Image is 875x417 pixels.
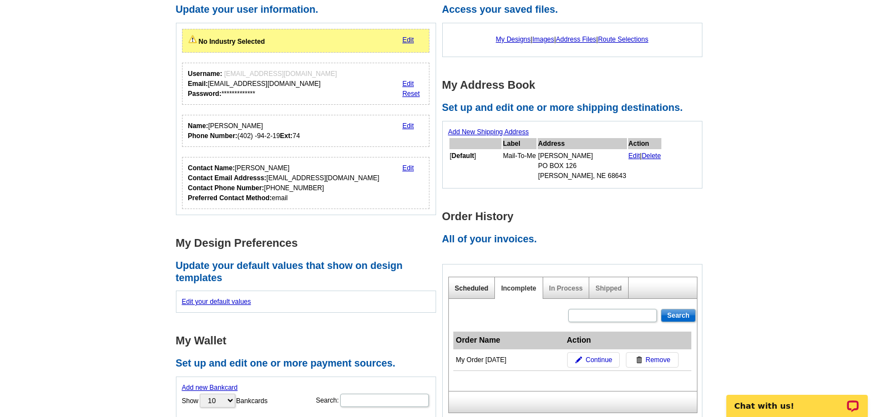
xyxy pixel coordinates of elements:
[176,358,442,370] h2: Set up and edit one or more payment sources.
[564,332,691,349] th: Action
[188,70,222,78] strong: Username:
[176,237,442,249] h1: My Design Preferences
[402,80,414,88] a: Edit
[176,335,442,347] h1: My Wallet
[188,163,380,203] div: [PERSON_NAME] [EMAIL_ADDRESS][DOMAIN_NAME] [PHONE_NUMBER] email
[200,394,235,408] select: ShowBankcards
[452,152,474,160] b: Default
[182,63,430,105] div: Your login information.
[182,298,251,306] a: Edit your default values
[503,150,537,181] td: Mail-To-Me
[442,211,709,222] h1: Order History
[595,284,621,292] a: Shipped
[538,138,627,149] th: Address
[448,29,696,50] div: | | |
[188,122,209,130] strong: Name:
[636,357,643,363] img: trashcan-icon.gif
[575,357,582,363] img: pencil-icon.gif
[176,260,442,284] h2: Update your default values that show on design templates
[453,332,564,349] th: Order Name
[442,233,709,246] h2: All of your invoices.
[549,284,583,292] a: In Process
[188,80,208,88] strong: Email:
[503,138,537,149] th: Label
[455,284,489,292] a: Scheduled
[182,384,238,391] a: Add new Bankcard
[449,150,502,181] td: [ ]
[188,90,222,98] strong: Password:
[456,355,562,365] div: My Order [DATE]
[556,35,596,43] a: Address Files
[280,132,293,140] strong: Ext:
[641,152,661,160] a: Delete
[188,184,264,192] strong: Contact Phone Number:
[188,164,235,172] strong: Contact Name:
[628,150,662,181] td: |
[538,150,627,181] td: [PERSON_NAME] PO BOX 126 [PERSON_NAME], NE 68643
[442,79,709,91] h1: My Address Book
[402,122,414,130] a: Edit
[598,35,649,43] a: Route Selections
[188,121,300,141] div: [PERSON_NAME] (402) -94-2-19 74
[188,35,197,44] img: warningIcon.png
[182,157,430,209] div: Who should we contact regarding order issues?
[661,309,695,322] input: Search
[501,284,536,292] a: Incomplete
[629,152,640,160] a: Edit
[182,393,268,409] label: Show Bankcards
[182,115,430,147] div: Your personal details.
[199,38,265,45] strong: No Industry Selected
[402,36,414,44] a: Edit
[442,102,709,114] h2: Set up and edit one or more shipping destinations.
[188,132,237,140] strong: Phone Number:
[448,128,529,136] a: Add New Shipping Address
[646,355,671,365] span: Remove
[532,35,554,43] a: Images
[316,393,429,408] label: Search:
[224,70,337,78] span: [EMAIL_ADDRESS][DOMAIN_NAME]
[567,352,620,368] a: Continue
[188,174,267,182] strong: Contact Email Addresss:
[402,90,419,98] a: Reset
[402,164,414,172] a: Edit
[628,138,662,149] th: Action
[340,394,429,407] input: Search:
[719,382,875,417] iframe: LiveChat chat widget
[176,4,442,16] h2: Update your user information.
[188,194,272,202] strong: Preferred Contact Method:
[496,35,531,43] a: My Designs
[585,355,612,365] span: Continue
[442,4,709,16] h2: Access your saved files.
